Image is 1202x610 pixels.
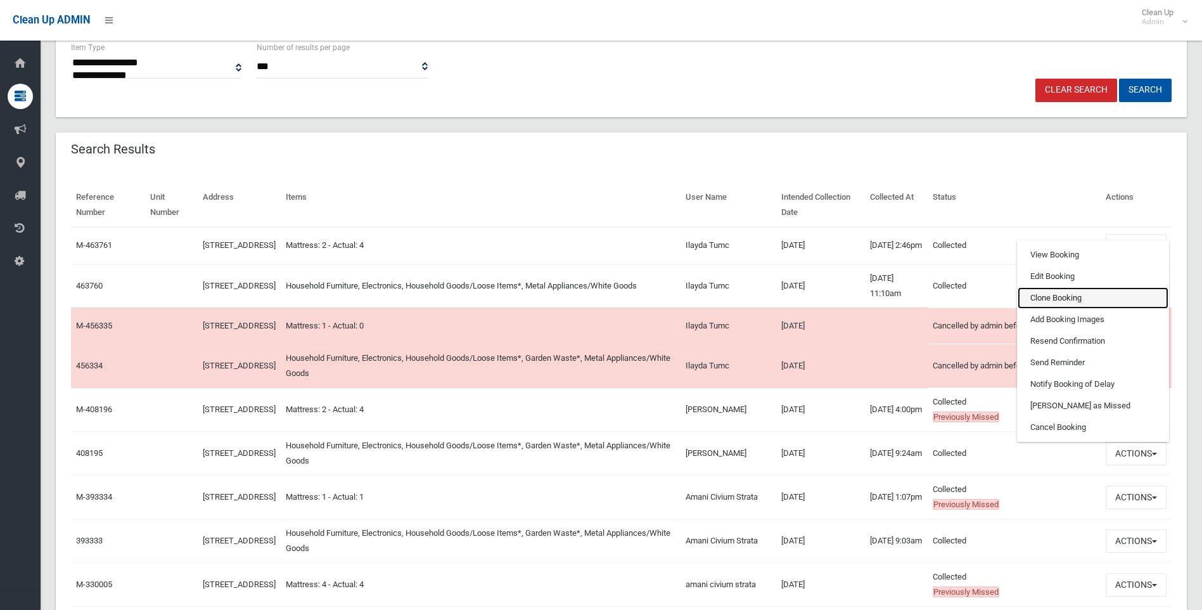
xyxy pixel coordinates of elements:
[76,580,112,589] a: M-330005
[257,41,350,55] label: Number of results per page
[76,281,103,290] a: 463760
[1106,573,1167,597] button: Actions
[13,14,90,26] span: Clean Up ADMIN
[1119,79,1172,102] button: Search
[76,405,112,414] a: M-408196
[71,183,145,227] th: Reference Number
[928,432,1101,476] td: Collected
[203,580,276,589] a: [STREET_ADDRESS]
[1018,395,1168,417] a: [PERSON_NAME] as Missed
[681,183,776,227] th: User Name
[1106,486,1167,509] button: Actions
[681,264,776,308] td: Ilayda Tumc
[933,587,999,597] span: Previously Missed
[76,240,112,250] a: M-463761
[681,476,776,519] td: Amani Civium Strata
[865,227,928,264] td: [DATE] 2:46pm
[1018,244,1168,266] a: View Booking
[776,476,865,519] td: [DATE]
[776,432,865,476] td: [DATE]
[865,183,928,227] th: Collected At
[281,308,680,344] td: Mattress: 1 - Actual: 0
[776,308,865,344] td: [DATE]
[681,388,776,432] td: [PERSON_NAME]
[281,563,680,607] td: Mattress: 4 - Actual: 4
[928,227,1101,264] td: Collected
[1018,309,1168,330] a: Add Booking Images
[928,519,1101,563] td: Collected
[203,536,276,545] a: [STREET_ADDRESS]
[1135,8,1186,27] span: Clean Up
[776,563,865,607] td: [DATE]
[681,563,776,607] td: amani civium strata
[928,476,1101,519] td: Collected
[1106,234,1167,257] button: Actions
[203,281,276,290] a: [STREET_ADDRESS]
[776,183,865,227] th: Intended Collection Date
[928,563,1101,607] td: Collected
[865,432,928,476] td: [DATE] 9:24am
[145,183,198,227] th: Unit Number
[681,519,776,563] td: Amani Civium Strata
[203,448,276,458] a: [STREET_ADDRESS]
[1018,330,1168,352] a: Resend Confirmation
[928,388,1101,432] td: Collected
[1101,183,1172,227] th: Actions
[681,344,776,388] td: Ilayda Tumc
[76,321,112,330] a: M-456335
[865,476,928,519] td: [DATE] 1:07pm
[1018,287,1168,309] a: Clone Booking
[281,183,680,227] th: Items
[928,264,1101,308] td: Collected
[1018,266,1168,287] a: Edit Booking
[681,308,776,344] td: Ilayda Tumc
[76,448,103,458] a: 408195
[71,41,105,55] label: Item Type
[865,264,928,308] td: [DATE] 11:10am
[198,183,281,227] th: Address
[933,412,999,422] span: Previously Missed
[1018,373,1168,395] a: Notify Booking of Delay
[776,264,865,308] td: [DATE]
[76,492,112,502] a: M-393334
[776,344,865,388] td: [DATE]
[203,405,276,414] a: [STREET_ADDRESS]
[1018,417,1168,438] a: Cancel Booking
[56,137,170,162] header: Search Results
[76,361,103,370] a: 456334
[203,492,276,502] a: [STREET_ADDRESS]
[203,321,276,330] a: [STREET_ADDRESS]
[865,388,928,432] td: [DATE] 4:00pm
[281,432,680,476] td: Household Furniture, Electronics, Household Goods/Loose Items*, Garden Waste*, Metal Appliances/W...
[1035,79,1117,102] a: Clear Search
[928,308,1101,344] td: Cancelled by admin before cutoff
[1018,352,1168,373] a: Send Reminder
[776,227,865,264] td: [DATE]
[76,536,103,545] a: 393333
[776,388,865,432] td: [DATE]
[1106,529,1167,553] button: Actions
[281,476,680,519] td: Mattress: 1 - Actual: 1
[933,499,999,510] span: Previously Missed
[281,388,680,432] td: Mattress: 2 - Actual: 4
[928,344,1101,388] td: Cancelled by admin before cutoff
[281,227,680,264] td: Mattress: 2 - Actual: 4
[203,240,276,250] a: [STREET_ADDRESS]
[1142,17,1173,27] small: Admin
[681,227,776,264] td: Ilayda Tumc
[281,264,680,308] td: Household Furniture, Electronics, Household Goods/Loose Items*, Metal Appliances/White Goods
[681,432,776,476] td: [PERSON_NAME]
[928,183,1101,227] th: Status
[281,519,680,563] td: Household Furniture, Electronics, Household Goods/Loose Items*, Garden Waste*, Metal Appliances/W...
[865,519,928,563] td: [DATE] 9:03am
[776,519,865,563] td: [DATE]
[281,344,680,388] td: Household Furniture, Electronics, Household Goods/Loose Items*, Garden Waste*, Metal Appliances/W...
[203,361,276,370] a: [STREET_ADDRESS]
[1106,442,1167,465] button: Actions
